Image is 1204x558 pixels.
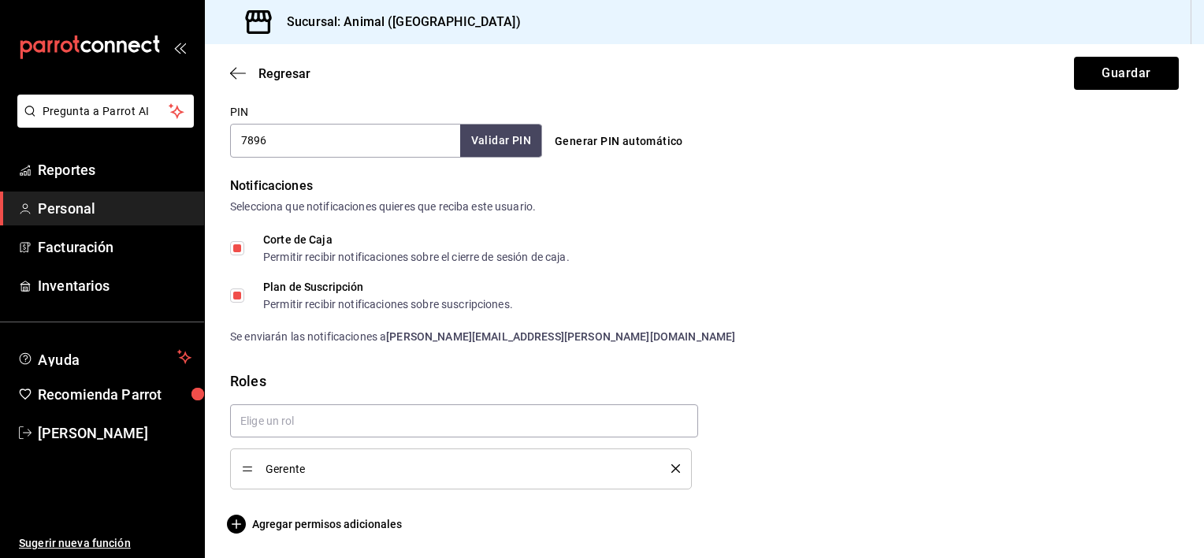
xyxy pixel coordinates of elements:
button: Regresar [230,66,310,81]
div: Corte de Caja [263,234,570,245]
button: Guardar [1074,57,1179,90]
span: Pregunta a Parrot AI [43,103,169,120]
div: Permitir recibir notificaciones sobre suscripciones. [263,299,513,310]
input: 3 a 6 dígitos [230,124,460,157]
span: Personal [38,198,191,219]
span: Ayuda [38,348,171,366]
button: Generar PIN automático [548,127,689,156]
span: Sugerir nueva función [19,535,191,552]
span: Facturación [38,236,191,258]
div: Notificaciones [230,177,1179,195]
div: Se enviarán las notificaciones a [230,329,1179,345]
button: delete [660,464,680,473]
div: Plan de Suscripción [263,281,513,292]
span: Regresar [258,66,310,81]
a: Pregunta a Parrot AI [11,114,194,131]
input: Elige un rol [230,404,698,437]
div: Roles [230,370,1179,392]
div: Selecciona que notificaciones quieres que reciba este usuario. [230,199,1179,215]
strong: [PERSON_NAME][EMAIL_ADDRESS][PERSON_NAME][DOMAIN_NAME] [386,330,735,343]
span: Reportes [38,159,191,180]
button: Agregar permisos adicionales [230,515,402,534]
span: Gerente [266,463,648,474]
span: Recomienda Parrot [38,384,191,405]
div: Permitir recibir notificaciones sobre el cierre de sesión de caja. [263,251,570,262]
button: Pregunta a Parrot AI [17,95,194,128]
label: PIN [230,106,248,117]
span: [PERSON_NAME] [38,422,191,444]
button: Validar PIN [460,125,542,157]
button: open_drawer_menu [173,41,186,54]
span: Inventarios [38,275,191,296]
h3: Sucursal: Animal ([GEOGRAPHIC_DATA]) [274,13,521,32]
